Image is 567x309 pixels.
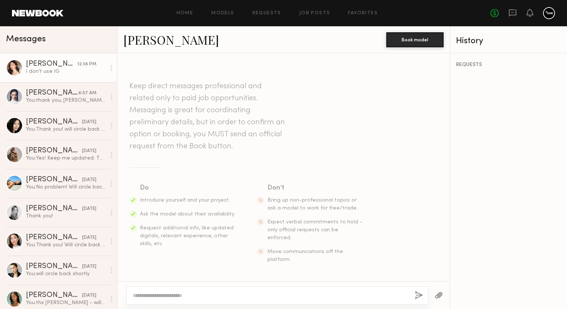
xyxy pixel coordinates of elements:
div: [PERSON_NAME] [26,234,82,241]
div: [PERSON_NAME] [26,263,82,270]
div: Do [140,183,236,193]
span: Messages [6,35,46,44]
a: Job Posts [299,11,330,16]
div: [DATE] [82,176,96,184]
div: Thank you! [26,213,106,220]
a: Book model [386,36,444,42]
div: [DATE] [82,292,96,299]
div: [DATE] [82,234,96,241]
a: Requests [252,11,281,16]
span: Expect verbal commitments to hold - only official requests can be enforced. [267,220,362,240]
a: Home [177,11,193,16]
header: Keep direct messages professional and related only to paid job opportunities. Messaging is great ... [129,80,287,152]
div: REQUESTS [456,62,561,68]
div: 12:38 PM [77,61,96,68]
div: [PERSON_NAME] [26,118,82,126]
a: [PERSON_NAME] [123,32,219,48]
a: Favorites [348,11,378,16]
span: Bring up non-professional topics or ask a model to work for free/trade. [267,198,358,211]
button: Book model [386,32,444,47]
div: You: Thank you! Will circle back asap [26,241,106,249]
div: You: No problem! Will circle back asap! [26,184,106,191]
div: You: Yes! Keep me updated. Thanks! [26,155,106,162]
span: Ask the model about their availability. [140,212,235,217]
div: 8:57 AM [78,90,96,97]
div: You: thx [PERSON_NAME] - will circle back shortly! [26,299,106,306]
span: Introduce yourself and your project. [140,198,230,203]
div: You: Thank you! will circle back shortly! [26,126,106,133]
div: [PERSON_NAME] [26,205,82,213]
div: You: will circle back shortly [26,270,106,277]
div: [PERSON_NAME] [26,60,77,68]
div: [PERSON_NAME] [26,89,78,97]
div: [DATE] [82,119,96,126]
div: You: thank you, [PERSON_NAME]! I will get back to you asap [26,97,106,104]
div: I don’t use IG [26,68,106,75]
div: History [456,37,561,45]
div: Don’t [267,183,363,193]
div: [PERSON_NAME] [26,176,82,184]
div: [DATE] [82,148,96,155]
div: [DATE] [82,205,96,213]
span: Request additional info, like updated digitals, relevant experience, other skills, etc. [140,226,234,246]
span: Move communications off the platform. [267,249,343,262]
a: Models [211,11,234,16]
div: [DATE] [82,263,96,270]
div: [PERSON_NAME] [26,147,82,155]
div: [PERSON_NAME] [26,292,82,299]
